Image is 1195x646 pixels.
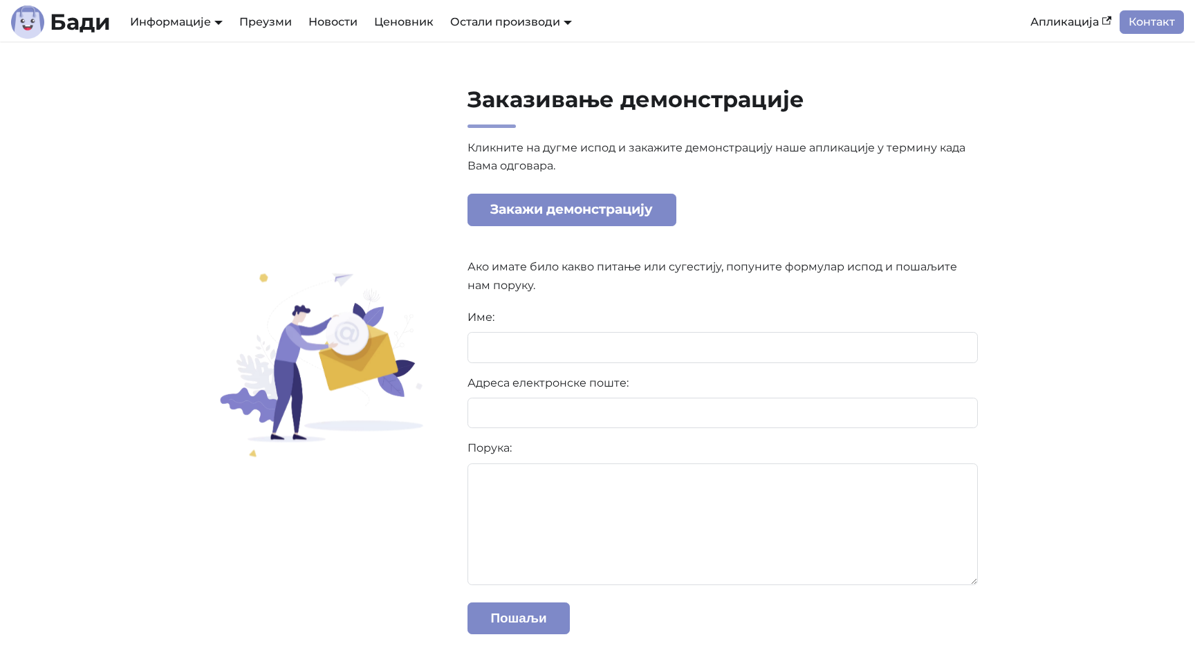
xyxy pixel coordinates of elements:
[467,308,978,326] label: Име:
[130,15,223,28] a: Информације
[467,602,570,635] button: Пошаљи
[213,270,427,458] img: Заказивање демонстрације
[1022,10,1120,34] a: Апликација
[11,6,111,39] a: ЛогоБади
[467,439,978,457] label: Порука:
[450,15,572,28] a: Остали производи
[467,86,978,128] h2: Заказивање демонстрације
[467,258,978,295] p: Ако имате било какво питање или сугестију, попуните формулар испод и пошаљите нам поруку.
[11,6,44,39] img: Лого
[467,139,978,244] p: Кликните на дугме испод и закажите демонстрацију наше апликације у термину када Вама одговара.
[467,374,978,392] label: Адреса електронске поште:
[50,11,111,33] b: Бади
[231,10,300,34] a: Преузми
[467,194,676,226] a: Закажи демонстрацију
[300,10,366,34] a: Новости
[366,10,442,34] a: Ценовник
[1120,10,1184,34] a: Контакт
